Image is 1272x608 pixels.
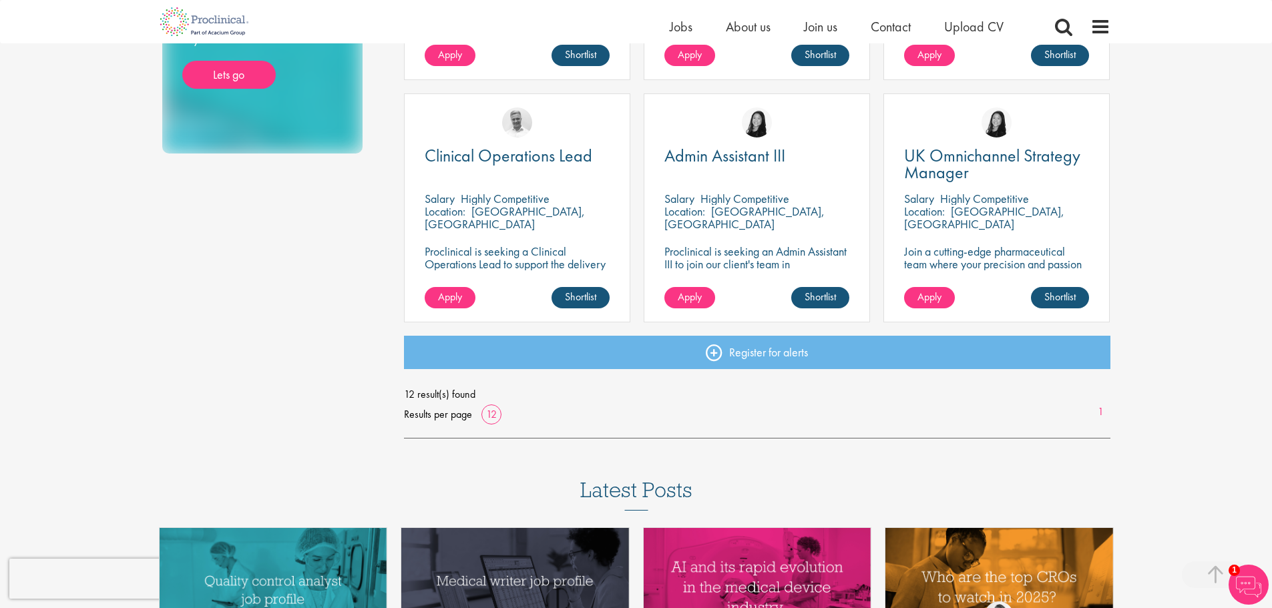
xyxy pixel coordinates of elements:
[438,47,462,61] span: Apply
[664,204,825,232] p: [GEOGRAPHIC_DATA], [GEOGRAPHIC_DATA]
[425,191,455,206] span: Salary
[1229,565,1240,576] span: 1
[664,191,694,206] span: Salary
[904,245,1089,296] p: Join a cutting-edge pharmaceutical team where your precision and passion for strategy will help s...
[552,287,610,308] a: Shortlist
[726,18,771,35] a: About us
[425,147,610,164] a: Clinical Operations Lead
[664,204,705,219] span: Location:
[804,18,837,35] a: Join us
[425,287,475,308] a: Apply
[791,287,849,308] a: Shortlist
[700,191,789,206] p: Highly Competitive
[791,45,849,66] a: Shortlist
[678,290,702,304] span: Apply
[502,107,532,137] img: Joshua Bye
[1091,404,1110,420] a: 1
[481,407,501,421] a: 12
[552,45,610,66] a: Shortlist
[917,290,941,304] span: Apply
[982,107,1012,137] img: Numhom Sudsok
[904,204,1064,232] p: [GEOGRAPHIC_DATA], [GEOGRAPHIC_DATA]
[742,107,772,137] img: Numhom Sudsok
[182,61,276,89] a: Lets go
[664,45,715,66] a: Apply
[664,287,715,308] a: Apply
[871,18,911,35] a: Contact
[461,191,550,206] p: Highly Competitive
[670,18,692,35] a: Jobs
[904,191,934,206] span: Salary
[904,204,945,219] span: Location:
[425,45,475,66] a: Apply
[904,144,1080,184] span: UK Omnichannel Strategy Manager
[404,336,1110,369] a: Register for alerts
[940,191,1029,206] p: Highly Competitive
[944,18,1004,35] a: Upload CV
[1031,287,1089,308] a: Shortlist
[425,245,610,283] p: Proclinical is seeking a Clinical Operations Lead to support the delivery of clinical trials in o...
[425,144,592,167] span: Clinical Operations Lead
[404,404,472,424] span: Results per page
[664,144,785,167] span: Admin Assistant III
[664,245,849,296] p: Proclinical is seeking an Admin Assistant III to join our client's team in [GEOGRAPHIC_DATA] for ...
[1031,45,1089,66] a: Shortlist
[904,147,1089,181] a: UK Omnichannel Strategy Manager
[425,204,585,232] p: [GEOGRAPHIC_DATA], [GEOGRAPHIC_DATA]
[664,147,849,164] a: Admin Assistant III
[917,47,941,61] span: Apply
[1229,565,1269,605] img: Chatbot
[678,47,702,61] span: Apply
[580,479,692,511] h3: Latest Posts
[9,559,180,599] iframe: reCAPTCHA
[904,45,955,66] a: Apply
[404,384,1110,404] span: 12 result(s) found
[425,204,465,219] span: Location:
[438,290,462,304] span: Apply
[904,287,955,308] a: Apply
